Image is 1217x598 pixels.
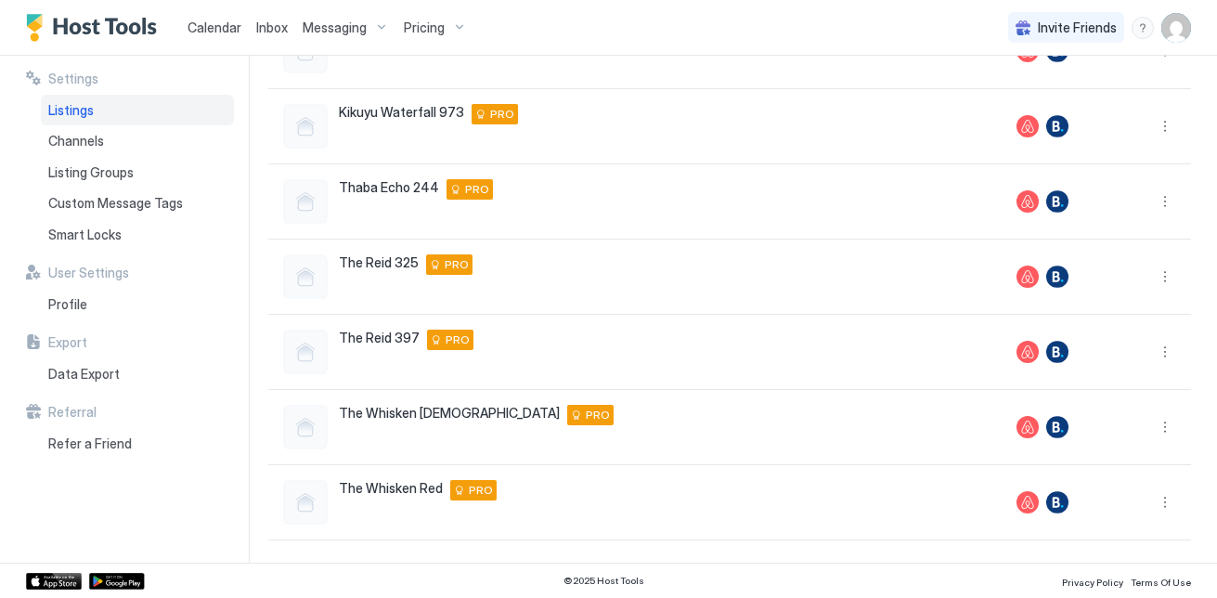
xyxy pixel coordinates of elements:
[469,482,493,499] span: PRO
[1154,115,1176,137] button: More options
[41,219,234,251] a: Smart Locks
[48,195,183,212] span: Custom Message Tags
[188,19,241,35] span: Calendar
[339,254,419,271] span: The Reid 325
[339,405,560,422] span: The Whisken [DEMOGRAPHIC_DATA]
[1154,266,1176,288] button: More options
[1038,19,1117,36] span: Invite Friends
[465,181,489,198] span: PRO
[1131,577,1191,588] span: Terms Of Use
[48,164,134,181] span: Listing Groups
[48,71,98,87] span: Settings
[41,428,234,460] a: Refer a Friend
[41,358,234,390] a: Data Export
[256,19,288,35] span: Inbox
[563,575,644,587] span: © 2025 Host Tools
[1154,416,1176,438] div: menu
[339,179,439,196] span: Thaba Echo 244
[339,104,464,121] span: Kikuyu Waterfall 973
[48,366,120,383] span: Data Export
[1154,491,1176,513] button: More options
[339,330,420,346] span: The Reid 397
[1154,266,1176,288] div: menu
[41,289,234,320] a: Profile
[490,106,514,123] span: PRO
[1062,577,1123,588] span: Privacy Policy
[48,227,122,243] span: Smart Locks
[256,18,288,37] a: Inbox
[1062,571,1123,591] a: Privacy Policy
[41,95,234,126] a: Listings
[48,296,87,313] span: Profile
[1154,491,1176,513] div: menu
[1161,13,1191,43] div: User profile
[48,133,104,149] span: Channels
[303,19,367,36] span: Messaging
[404,19,445,36] span: Pricing
[1154,190,1176,213] div: menu
[41,188,234,219] a: Custom Message Tags
[445,256,469,273] span: PRO
[89,573,145,590] a: Google Play Store
[26,573,82,590] a: App Store
[41,125,234,157] a: Channels
[48,435,132,452] span: Refer a Friend
[586,407,610,423] span: PRO
[1154,341,1176,363] button: More options
[48,404,97,421] span: Referral
[26,14,165,42] a: Host Tools Logo
[188,18,241,37] a: Calendar
[1154,115,1176,137] div: menu
[48,265,129,281] span: User Settings
[1154,190,1176,213] button: More options
[446,331,470,348] span: PRO
[1154,416,1176,438] button: More options
[41,157,234,188] a: Listing Groups
[1132,17,1154,39] div: menu
[1131,571,1191,591] a: Terms Of Use
[1154,341,1176,363] div: menu
[339,480,443,497] span: The Whisken Red
[48,102,94,119] span: Listings
[48,334,87,351] span: Export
